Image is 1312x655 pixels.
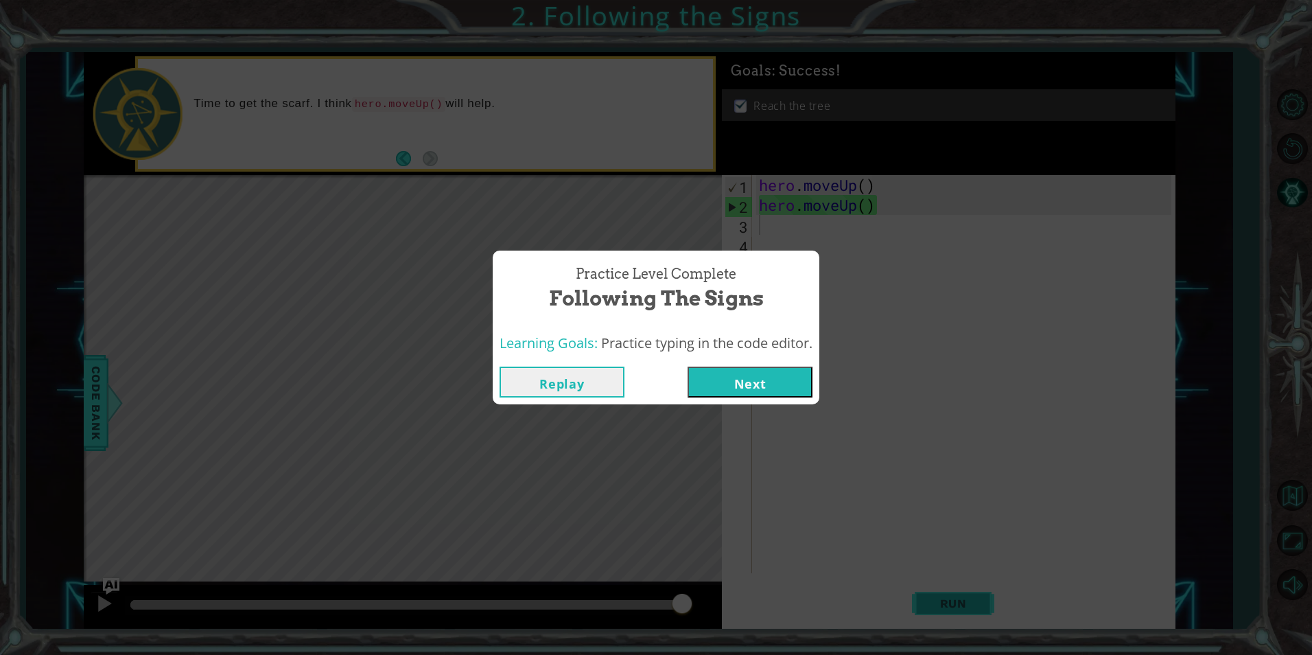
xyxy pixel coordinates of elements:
span: Learning Goals: [500,334,598,352]
button: Replay [500,367,624,398]
span: Practice Level Complete [576,264,736,284]
span: Practice typing in the code editor. [601,334,812,352]
button: Next [688,367,812,398]
span: Following the Signs [549,284,764,313]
